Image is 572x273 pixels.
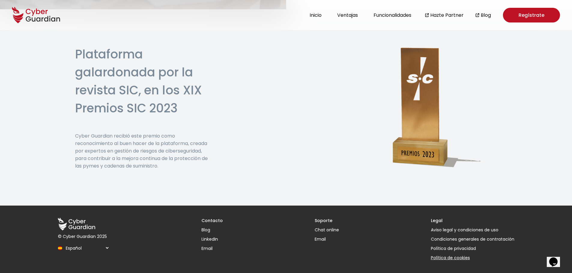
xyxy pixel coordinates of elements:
a: Condiciones generales de contratación [431,236,514,242]
p: © Cyber Guardian 2025 [58,233,110,240]
h3: Legal [431,218,514,224]
a: Aviso legal y condiciones de uso [431,227,514,233]
a: Hazte Partner [430,11,464,19]
iframe: chat widget [547,249,566,267]
button: Ventajas [335,11,360,19]
button: Inicio [308,11,323,19]
h3: Soporte [315,218,339,224]
a: Email [315,236,339,242]
a: Regístrate [503,8,560,22]
a: Blog [481,11,491,19]
button: Política de cookies [431,255,514,261]
img: Premio SIC [376,48,483,168]
h3: Contacto [201,218,223,224]
button: Chat online [315,227,339,233]
a: Política de privacidad [431,245,514,252]
h2: Plataforma galardonada por la revista SIC, en los XIX Premios SIC 2023 [75,45,211,117]
a: Blog [201,227,223,233]
button: Funcionalidades [372,11,413,19]
p: Cyber Guardian recibió este premio como reconocimiento al buen hacer de la plataforma, creada por... [75,132,211,170]
a: Email [201,245,223,252]
a: LinkedIn [201,236,223,242]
